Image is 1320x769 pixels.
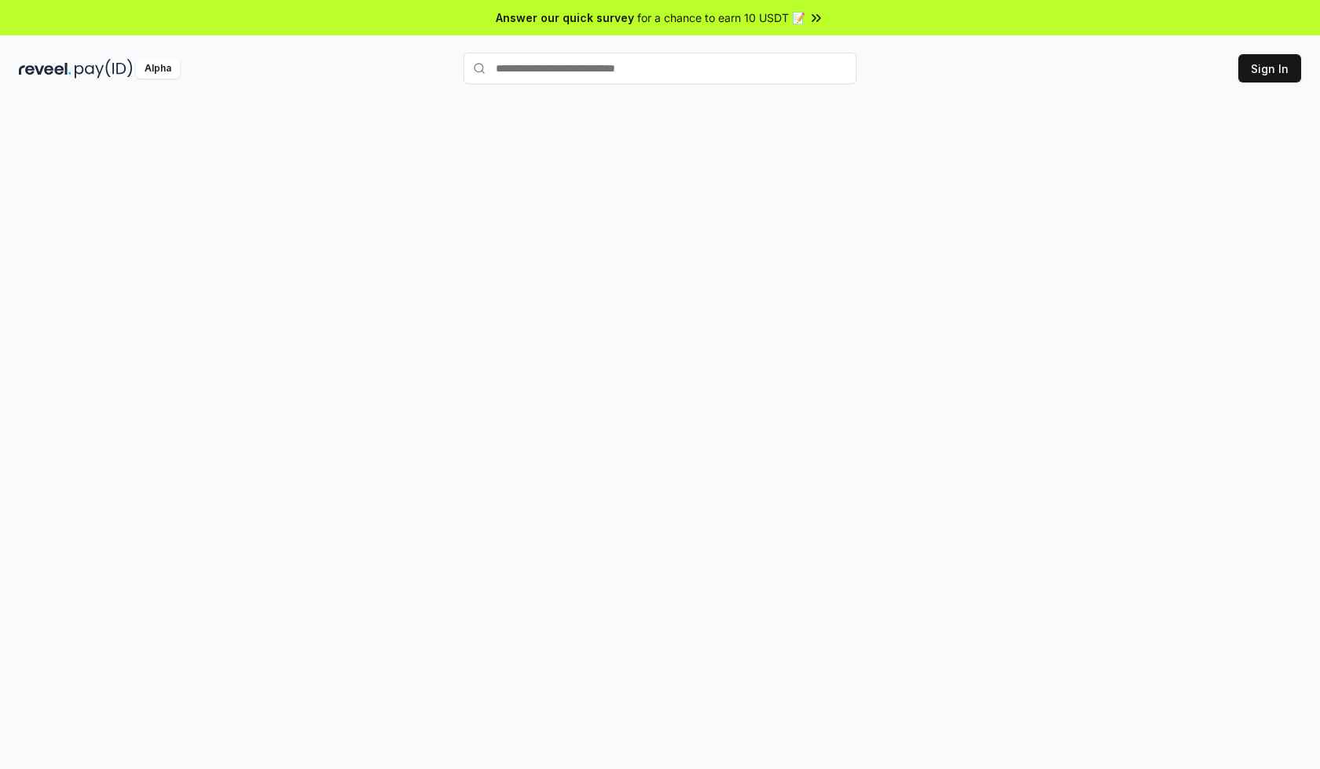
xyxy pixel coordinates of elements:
[75,59,133,79] img: pay_id
[496,9,634,26] span: Answer our quick survey
[637,9,805,26] span: for a chance to earn 10 USDT 📝
[19,59,71,79] img: reveel_dark
[136,59,180,79] div: Alpha
[1238,54,1301,82] button: Sign In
